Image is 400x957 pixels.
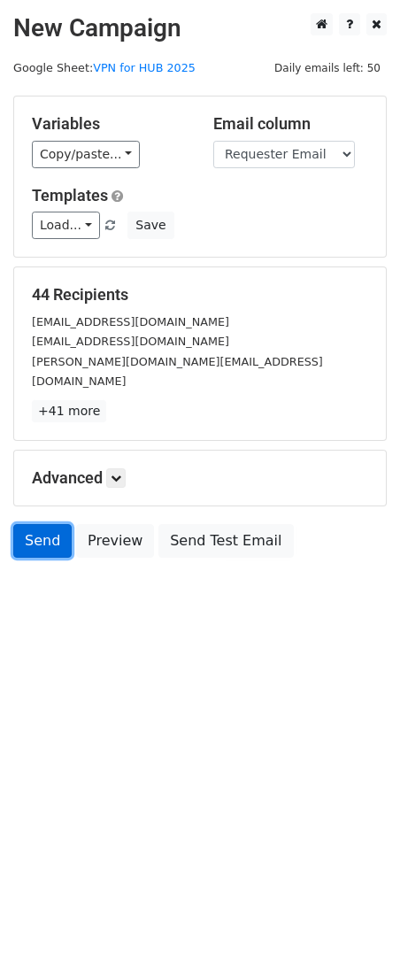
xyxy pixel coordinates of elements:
[32,141,140,168] a: Copy/paste...
[32,114,187,134] h5: Variables
[32,468,368,488] h5: Advanced
[32,212,100,239] a: Load...
[13,61,196,74] small: Google Sheet:
[32,355,323,389] small: [PERSON_NAME][DOMAIN_NAME][EMAIL_ADDRESS][DOMAIN_NAME]
[32,400,106,422] a: +41 more
[213,114,368,134] h5: Email column
[32,315,229,328] small: [EMAIL_ADDRESS][DOMAIN_NAME]
[13,524,72,558] a: Send
[32,186,108,205] a: Templates
[32,285,368,305] h5: 44 Recipients
[13,13,387,43] h2: New Campaign
[127,212,173,239] button: Save
[93,61,196,74] a: VPN for HUB 2025
[32,335,229,348] small: [EMAIL_ADDRESS][DOMAIN_NAME]
[268,58,387,78] span: Daily emails left: 50
[158,524,293,558] a: Send Test Email
[76,524,154,558] a: Preview
[268,61,387,74] a: Daily emails left: 50
[312,872,400,957] iframe: Chat Widget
